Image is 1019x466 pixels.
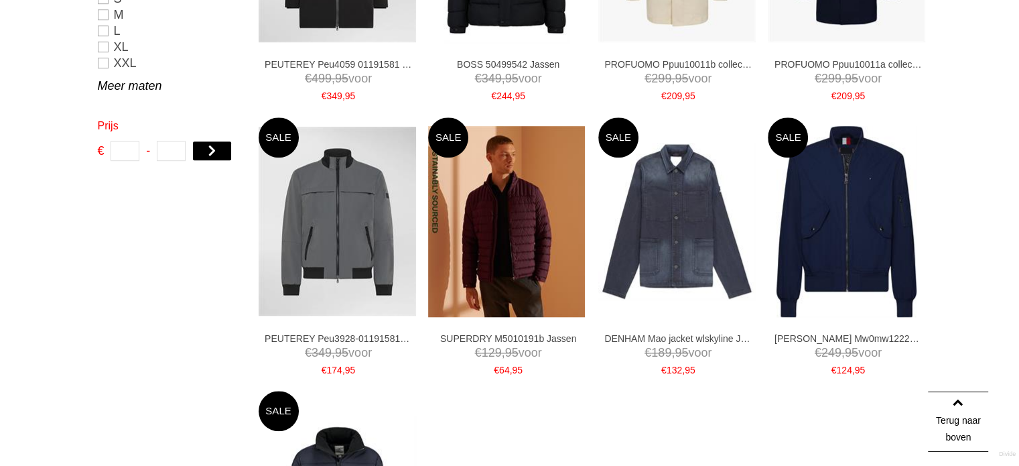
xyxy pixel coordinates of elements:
span: 95 [512,365,523,375]
span: voor [265,70,412,87]
span: 95 [685,365,695,375]
span: 132 [667,365,682,375]
span: 95 [335,346,348,359]
span: , [332,346,335,359]
img: PEUTEREY Peu3928-01191581 Jassen [259,127,416,316]
span: , [342,91,345,101]
span: 95 [855,365,866,375]
span: 95 [505,346,519,359]
span: 95 [845,72,858,85]
span: 95 [345,365,356,375]
span: € [831,91,837,101]
img: TOMMY HILFIGER Mw0mw12223 Jassen [776,126,916,317]
span: € [815,72,821,85]
a: Meer maten [98,78,242,94]
span: 174 [326,365,342,375]
span: , [852,365,855,375]
span: , [502,72,505,85]
span: € [494,365,499,375]
h2: Prijs [98,117,242,134]
span: , [502,346,505,359]
a: BOSS 50499542 Jassen [435,58,582,70]
span: 189 [651,346,671,359]
span: voor [774,70,922,87]
span: , [682,365,685,375]
a: L [98,23,242,39]
span: 499 [312,72,332,85]
span: - [146,141,150,161]
span: € [661,365,667,375]
span: € [831,365,837,375]
span: € [644,72,651,85]
span: voor [435,345,582,361]
span: € [98,141,104,161]
a: DENHAM Mao jacket wlskyline Jassen [604,333,752,345]
span: 95 [505,72,519,85]
a: Terug naar boven [928,392,988,452]
span: voor [604,345,752,361]
a: M [98,7,242,23]
span: 129 [482,346,502,359]
span: , [841,72,845,85]
span: voor [604,70,752,87]
a: SUPERDRY M5010191b Jassen [435,333,582,345]
a: PROFUOMO Ppuu10011a collectie [774,58,922,70]
span: 95 [855,91,866,101]
span: , [342,365,345,375]
span: € [305,72,312,85]
span: 95 [685,91,695,101]
span: voor [774,345,922,361]
span: 299 [651,72,671,85]
span: , [332,72,335,85]
a: [PERSON_NAME] Mw0mw12223 Jassen [774,333,922,345]
span: € [475,346,482,359]
span: € [815,346,821,359]
span: 95 [515,91,525,101]
img: DENHAM Mao jacket wlskyline Jassen [598,143,756,300]
span: € [491,91,496,101]
span: 349 [482,72,502,85]
a: Divide [999,446,1016,463]
span: 249 [821,346,841,359]
span: 124 [836,365,852,375]
span: , [852,91,855,101]
a: PROFUOMO Ppuu10011b collectie [604,58,752,70]
span: voor [435,70,582,87]
span: 64 [499,365,510,375]
span: € [661,91,667,101]
span: 95 [675,346,688,359]
span: 95 [845,346,858,359]
span: 244 [496,91,512,101]
span: 349 [326,91,342,101]
span: , [841,346,845,359]
a: XXL [98,55,242,71]
span: 209 [836,91,852,101]
a: XL [98,39,242,55]
span: , [671,72,675,85]
img: SUPERDRY M5010191b Jassen [428,126,585,317]
span: 95 [345,91,356,101]
span: , [682,91,685,101]
span: 209 [667,91,682,101]
span: 349 [312,346,332,359]
a: PEUTEREY Peu4059 01191581 Jassen [265,58,412,70]
span: 299 [821,72,841,85]
span: € [322,91,327,101]
span: voor [265,345,412,361]
span: 95 [675,72,688,85]
span: € [644,346,651,359]
span: 95 [335,72,348,85]
span: , [671,346,675,359]
span: , [512,91,515,101]
span: € [322,365,327,375]
a: PEUTEREY Peu3928-01191581 Jassen [265,333,412,345]
span: € [475,72,482,85]
span: , [510,365,513,375]
span: € [305,346,312,359]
